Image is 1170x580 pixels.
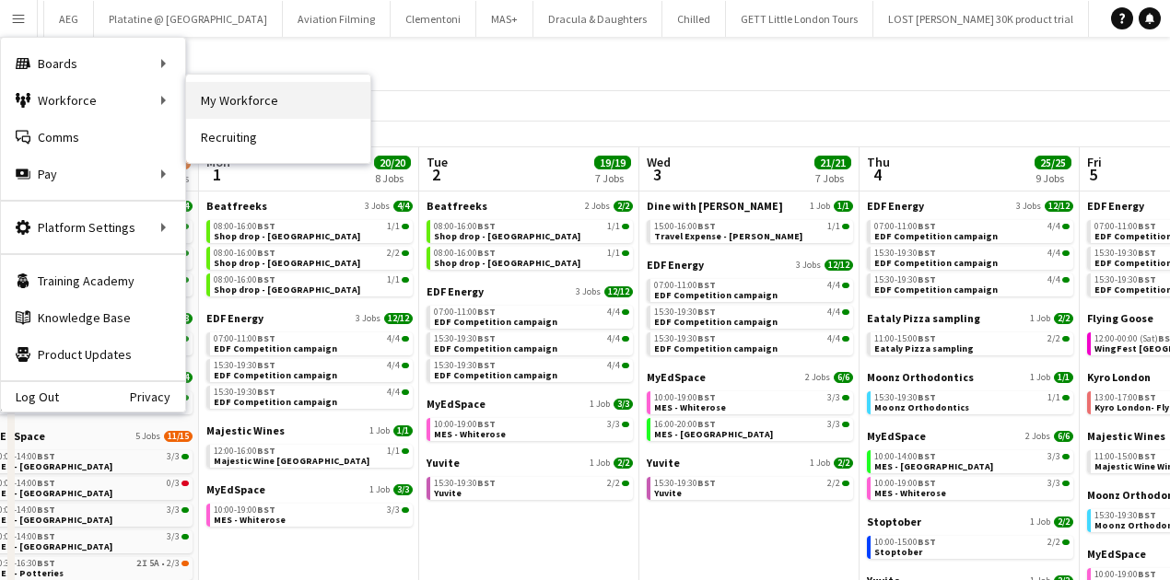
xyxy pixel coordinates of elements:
div: MyEdSpace1 Job3/310:00-19:00BST3/3MES - Whiterose [206,482,413,530]
a: 15:30-19:30BST2/2Yuvite [654,477,849,498]
div: EDF Energy3 Jobs12/1207:00-11:00BST4/4EDF Competition campaign15:30-19:30BST4/4EDF Competition ca... [867,199,1073,311]
span: BST [257,332,275,344]
div: Yuvite1 Job2/215:30-19:30BST2/2Yuvite [647,456,853,504]
span: BST [697,477,716,489]
a: 10:00-19:00BST3/3MES - Whiterose [874,477,1070,498]
span: EDF Competition campaign [654,342,778,354]
a: 15:00-16:00BST1/1Travel Expense - [PERSON_NAME] [654,220,849,241]
span: 3/3 [387,505,400,515]
span: BST [257,386,275,398]
span: Dine with Dina [647,199,783,213]
span: 3 Jobs [796,260,821,271]
span: 15:00-16:00 [654,222,716,231]
button: GETT Little London Tours [726,1,873,37]
a: 15:30-19:30BST1/1Moonz Orthodontics [874,391,1070,412]
a: 15:30-19:30BST4/4EDF Competition campaign [214,359,409,380]
span: 15:30-19:30 [654,479,716,488]
span: 15:30-19:30 [1094,249,1156,258]
span: 3 Jobs [365,201,390,212]
a: 08:00-16:00BST1/1Shop drop - [GEOGRAPHIC_DATA] [214,220,409,241]
a: Comms [1,119,185,156]
span: BST [477,418,496,430]
span: 12/12 [1045,201,1073,212]
span: BST [918,536,936,548]
span: BST [257,220,275,232]
a: Eataly Pizza sampling1 Job2/2 [867,311,1073,325]
span: MyEdSpace [867,429,926,443]
a: Privacy [130,389,185,404]
div: MyEdSpace2 Jobs6/610:00-19:00BST3/3MES - Whiterose16:00-20:00BST3/3MES - [GEOGRAPHIC_DATA] [647,370,853,456]
span: Majestic Wines [206,423,285,437]
div: MyEdSpace1 Job3/310:00-19:00BST3/3MES - Whiterose [427,397,633,456]
span: EDF Competition campaign [434,369,557,381]
a: 15:30-19:30BST4/4EDF Competition campaign [434,332,629,354]
span: 1/1 [607,222,620,231]
a: Product Updates [1,336,185,373]
a: Recruiting [186,119,370,156]
span: 15:30-19:30 [434,334,496,343]
span: 1 Job [590,399,610,410]
span: 3/3 [167,532,180,541]
span: 2/2 [607,479,620,488]
span: MES - Whiterose [434,428,506,440]
a: Yuvite1 Job2/2 [427,456,633,470]
span: EDF Energy [647,258,704,272]
span: 1/1 [607,249,620,258]
span: 08:00-16:00 [214,275,275,284]
span: Moonz Orthodontics [874,401,969,413]
span: Shop drop - Newcastle Upon Tyne [434,257,580,269]
a: 10:00-15:00BST2/2Stoptober [874,536,1070,557]
span: 1/1 [387,222,400,231]
span: BST [257,247,275,259]
span: 3 Jobs [576,286,601,297]
span: 3/3 [167,452,180,461]
span: Beatfreeks [206,199,267,213]
span: Eataly Pizza sampling [867,311,980,325]
span: 2 Jobs [1025,431,1050,442]
a: MyEdSpace1 Job3/3 [427,397,633,411]
span: BST [37,504,55,516]
a: 11:00-15:00BST2/2Eataly Pizza sampling [874,332,1070,354]
span: Eataly Pizza sampling [874,342,974,354]
span: 08:00-16:00 [434,249,496,258]
span: MES - Reading Town Centre [874,460,993,472]
span: Stoptober [867,515,921,528]
span: 1 Job [590,458,610,469]
span: 10:00-19:00 [654,393,716,402]
a: 07:00-11:00BST4/4EDF Competition campaign [874,220,1070,241]
span: 07:00-11:00 [1094,222,1156,231]
span: BST [1138,220,1156,232]
span: 10:00-19:00 [434,420,496,429]
span: BST [1138,509,1156,521]
span: 1 Job [1030,313,1050,324]
span: 15:30-19:30 [654,334,716,343]
span: 4/4 [1047,249,1060,258]
a: 07:00-11:00BST4/4EDF Competition campaign [654,279,849,300]
span: 4/4 [387,361,400,370]
span: BST [697,332,716,344]
span: 4/4 [827,334,840,343]
span: Travel Expense - Jade [654,230,802,242]
span: 07:00-11:00 [874,222,936,231]
span: 3/3 [1047,479,1060,488]
a: 10:00-19:00BST3/3MES - Whiterose [654,391,849,412]
span: BST [697,418,716,430]
span: 0/3 [167,479,180,488]
div: Dine with [PERSON_NAME]1 Job1/115:00-16:00BST1/1Travel Expense - [PERSON_NAME] [647,199,853,258]
span: 08:00-16:00 [434,222,496,231]
a: 10:00-14:00BST3/3MES - [GEOGRAPHIC_DATA] [874,450,1070,471]
a: MyEdSpace1 Job3/3 [206,482,413,496]
span: EDF Competition campaign [214,342,337,354]
span: Moonz Orthodontics [867,370,974,384]
a: Majestic Wines1 Job1/1 [206,423,413,437]
a: 08:00-16:00BST2/2Shop drop - [GEOGRAPHIC_DATA] [214,247,409,268]
span: 16:00-20:00 [654,420,716,429]
a: 15:30-19:30BST4/4EDF Competition campaign [434,359,629,380]
span: MyEdSpace [647,370,706,384]
span: 11:00-15:00 [874,334,936,343]
div: EDF Energy3 Jobs12/1207:00-11:00BST4/4EDF Competition campaign15:30-19:30BST4/4EDF Competition ca... [647,258,853,370]
div: Eataly Pizza sampling1 Job2/211:00-15:00BST2/2Eataly Pizza sampling [867,311,1073,370]
span: 3/3 [1047,452,1060,461]
span: 4/4 [387,388,400,397]
span: EDF Energy [206,311,263,325]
